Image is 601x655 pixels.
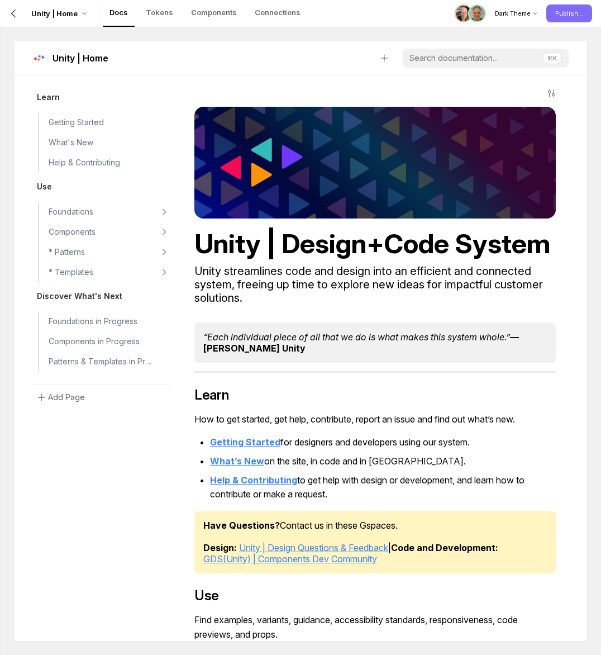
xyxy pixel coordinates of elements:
h2: Use [194,587,556,604]
p: Connections [255,7,300,18]
p: Foundations in Progress [49,315,137,328]
a: Getting Started [44,113,172,131]
a: * Templates [44,263,172,281]
em: “Each individual piece of all that we do is what makes this system whole.” [203,331,510,343]
p: Patterns & Templates in Progress [49,355,154,368]
p: What's New [49,136,93,149]
strong: — [PERSON_NAME] Unity [203,331,523,354]
p: to get help with design or development, and learn how to contribute or make a request. [210,473,556,502]
a: Unity | Home [53,48,108,68]
a: Getting Started [210,436,280,448]
p: Help & Contributing [49,156,120,169]
a: Components [44,223,172,241]
p: Docs [109,7,128,18]
p: Getting Started [49,116,104,129]
button: Publish... [546,4,592,22]
p: Learn [37,92,60,102]
p: Dark Theme [495,9,531,18]
strong: Design: [203,542,237,553]
p: Unity | Home [31,8,78,19]
p: on the site, in code and in [GEOGRAPHIC_DATA]. [210,454,556,469]
h2: Learn [194,386,556,404]
a: Unity | Design Questions & Feedback [239,542,388,553]
a: GDS(Unity) | Components Dev Community [203,553,377,564]
a: What's New [44,134,172,151]
a: Help & Contributing [44,154,172,172]
p: Use [37,182,52,191]
p: Discover What's Next [37,291,122,301]
p: Unity streamlines code and design into an efficient and connected system, freeing up time to expl... [194,264,556,305]
input: Search documentation... [403,49,538,68]
a: Help & Contributing [210,474,297,486]
p: | [203,542,547,564]
p: Tokens [146,7,173,18]
img: wGZT8afSXHS+AAAAABJRU5ErkJggg== [32,51,46,65]
p: Foundations [49,205,93,219]
button: Add Page [32,388,172,406]
a: Foundations [44,203,172,221]
a: Patterns & Templates in Progress [44,353,172,371]
p: Components [49,225,96,239]
p: Add Page [48,391,168,404]
p: Find examples, variants, guidance, accessibility standards, responsiveness, code previews, and pr... [194,613,556,642]
a: Components in Progress [44,333,172,350]
a: * Patterns [44,243,172,261]
strong: Code and Development: [391,542,498,553]
p: * Patterns [49,245,85,259]
a: Foundations in Progress [44,312,172,330]
a: What’s New [210,455,264,467]
p: How to get started, get help, contribute, report an issue and find out what’s new. [194,412,556,427]
p: Unity | Design+Code System [194,227,556,260]
p: * Templates [49,265,93,279]
p: Components in Progress [49,335,140,348]
p: Contact us in these Gspaces. [203,520,547,531]
p: for designers and developers using our system. [210,435,556,450]
p: Components [191,7,237,18]
strong: Have Questions? [203,520,280,531]
img: 08a7beed45acd563103817088b7370b7.png [194,107,556,219]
